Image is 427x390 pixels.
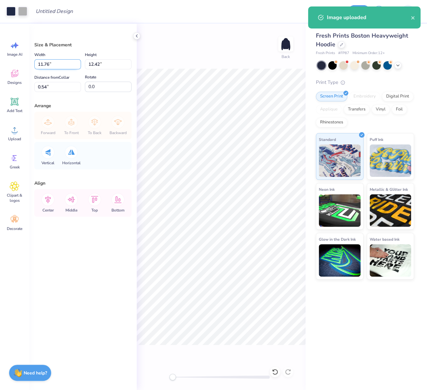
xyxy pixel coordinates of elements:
[34,41,132,48] div: Size & Placement
[7,226,22,231] span: Decorate
[316,118,347,127] div: Rhinestones
[327,14,411,21] div: Image uploaded
[282,54,290,60] div: Back
[338,51,349,56] span: # FP87
[85,51,97,59] label: Height
[62,160,81,166] span: Horizontal
[370,186,408,193] span: Metallic & Glitter Ink
[7,108,22,113] span: Add Text
[85,73,96,81] label: Rotate
[392,105,407,114] div: Foil
[370,236,399,243] span: Water based Ink
[34,51,45,59] label: Width
[370,244,411,277] img: Water based Ink
[41,160,54,166] span: Vertical
[319,186,335,193] span: Neon Ink
[344,105,370,114] div: Transfers
[389,5,417,18] a: KM
[319,244,361,277] img: Glow in the Dark Ink
[34,102,132,109] div: Arrange
[382,92,413,101] div: Digital Print
[411,14,415,21] button: close
[65,208,77,213] span: Middle
[370,194,411,227] img: Metallic & Glitter Ink
[7,80,22,85] span: Designs
[30,5,78,18] input: Untitled Design
[316,105,342,114] div: Applique
[8,136,21,142] span: Upload
[111,208,124,213] span: Bottom
[4,193,25,203] span: Clipart & logos
[316,79,414,86] div: Print Type
[279,38,292,51] img: Back
[316,51,335,56] span: Fresh Prints
[169,374,176,380] div: Accessibility label
[370,144,411,177] img: Puff Ink
[7,52,22,57] span: Image AI
[319,136,336,143] span: Standard
[352,51,385,56] span: Minimum Order: 12 +
[319,236,356,243] span: Glow in the Dark Ink
[316,92,347,101] div: Screen Print
[10,165,20,170] span: Greek
[319,144,361,177] img: Standard
[42,208,54,213] span: Center
[319,194,361,227] img: Neon Ink
[349,92,380,101] div: Embroidery
[370,136,383,143] span: Puff Ink
[24,370,47,376] strong: Need help?
[34,180,132,187] div: Align
[401,5,414,18] img: Katrina Mae Mijares
[372,105,390,114] div: Vinyl
[91,208,98,213] span: Top
[34,74,69,81] label: Distance from Collar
